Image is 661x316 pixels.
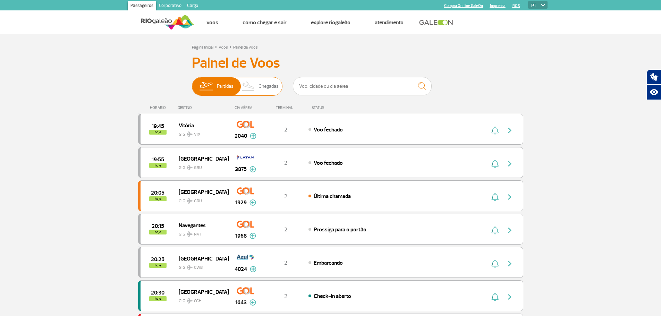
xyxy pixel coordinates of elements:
[149,130,167,135] span: hoje
[215,43,217,51] a: >
[128,1,156,12] a: Passageiros
[491,226,499,234] img: sino-painel-voo.svg
[506,293,514,301] img: seta-direita-painel-voo.svg
[235,165,247,173] span: 3875
[151,257,164,262] span: 2025-09-29 20:25:00
[491,293,499,301] img: sino-painel-voo.svg
[284,126,287,133] span: 2
[250,266,256,272] img: mais-info-painel-voo.svg
[314,226,366,233] span: Prossiga para o portão
[187,298,193,304] img: destiny_airplane.svg
[249,299,256,306] img: mais-info-painel-voo.svg
[235,198,247,207] span: 1929
[179,154,223,163] span: [GEOGRAPHIC_DATA]
[179,161,223,171] span: GIG
[194,131,201,138] span: VIX
[314,293,351,300] span: Check-in aberto
[192,54,469,72] h3: Painel de Voos
[235,132,247,140] span: 2040
[149,196,167,201] span: hoje
[284,293,287,300] span: 2
[249,233,256,239] img: mais-info-painel-voo.svg
[194,198,202,204] span: GRU
[179,228,223,238] span: GIG
[490,3,506,8] a: Imprensa
[491,193,499,201] img: sino-painel-voo.svg
[235,298,247,307] span: 1643
[187,198,193,204] img: destiny_airplane.svg
[192,45,213,50] a: Página Inicial
[314,193,351,200] span: Última chamada
[491,259,499,268] img: sino-painel-voo.svg
[179,254,223,263] span: [GEOGRAPHIC_DATA]
[151,190,164,195] span: 2025-09-29 20:05:00
[194,298,202,304] span: CGH
[506,259,514,268] img: seta-direita-painel-voo.svg
[152,224,164,229] span: 2025-09-29 20:15:00
[506,226,514,234] img: seta-direita-painel-voo.svg
[646,85,661,100] button: Abrir recursos assistivos.
[179,261,223,271] span: GIG
[512,3,520,8] a: RQS
[375,19,404,26] a: Atendimento
[249,166,256,172] img: mais-info-painel-voo.svg
[235,232,247,240] span: 1968
[506,126,514,135] img: seta-direita-painel-voo.svg
[187,265,193,270] img: destiny_airplane.svg
[284,193,287,200] span: 2
[491,160,499,168] img: sino-painel-voo.svg
[149,163,167,168] span: hoje
[263,105,308,110] div: TERMINAL
[311,19,350,26] a: Explore RIOgaleão
[250,133,256,139] img: mais-info-painel-voo.svg
[206,19,218,26] a: Voos
[194,165,202,171] span: GRU
[444,3,483,8] a: Compra On-line GaleOn
[179,121,223,130] span: Vitória
[195,77,217,95] img: slider-embarque
[293,77,432,95] input: Voo, cidade ou cia aérea
[179,287,223,296] span: [GEOGRAPHIC_DATA]
[178,105,228,110] div: DESTINO
[149,263,167,268] span: hoje
[156,1,184,12] a: Corporativo
[284,259,287,266] span: 2
[184,1,201,12] a: Cargo
[151,290,164,295] span: 2025-09-29 20:30:00
[506,193,514,201] img: seta-direita-painel-voo.svg
[149,296,167,301] span: hoje
[233,45,258,50] a: Painel de Voos
[194,265,203,271] span: CWB
[187,231,193,237] img: destiny_airplane.svg
[179,194,223,204] span: GIG
[179,187,223,196] span: [GEOGRAPHIC_DATA]
[238,77,259,95] img: slider-desembarque
[259,77,279,95] span: Chegadas
[314,126,343,133] span: Voo fechado
[219,45,228,50] a: Voos
[284,226,287,233] span: 2
[187,165,193,170] img: destiny_airplane.svg
[228,105,263,110] div: CIA AÉREA
[314,160,343,166] span: Voo fechado
[152,157,164,162] span: 2025-09-29 19:55:00
[284,160,287,166] span: 2
[140,105,178,110] div: HORÁRIO
[491,126,499,135] img: sino-painel-voo.svg
[235,265,247,273] span: 4024
[217,77,234,95] span: Partidas
[249,199,256,206] img: mais-info-painel-voo.svg
[152,124,164,129] span: 2025-09-29 19:45:00
[179,294,223,304] span: GIG
[646,69,661,85] button: Abrir tradutor de língua de sinais.
[229,43,232,51] a: >
[506,160,514,168] img: seta-direita-painel-voo.svg
[179,128,223,138] span: GIG
[187,131,193,137] img: destiny_airplane.svg
[179,221,223,230] span: Navegantes
[308,105,365,110] div: STATUS
[314,259,343,266] span: Embarcando
[243,19,287,26] a: Como chegar e sair
[194,231,202,238] span: NVT
[646,69,661,100] div: Plugin de acessibilidade da Hand Talk.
